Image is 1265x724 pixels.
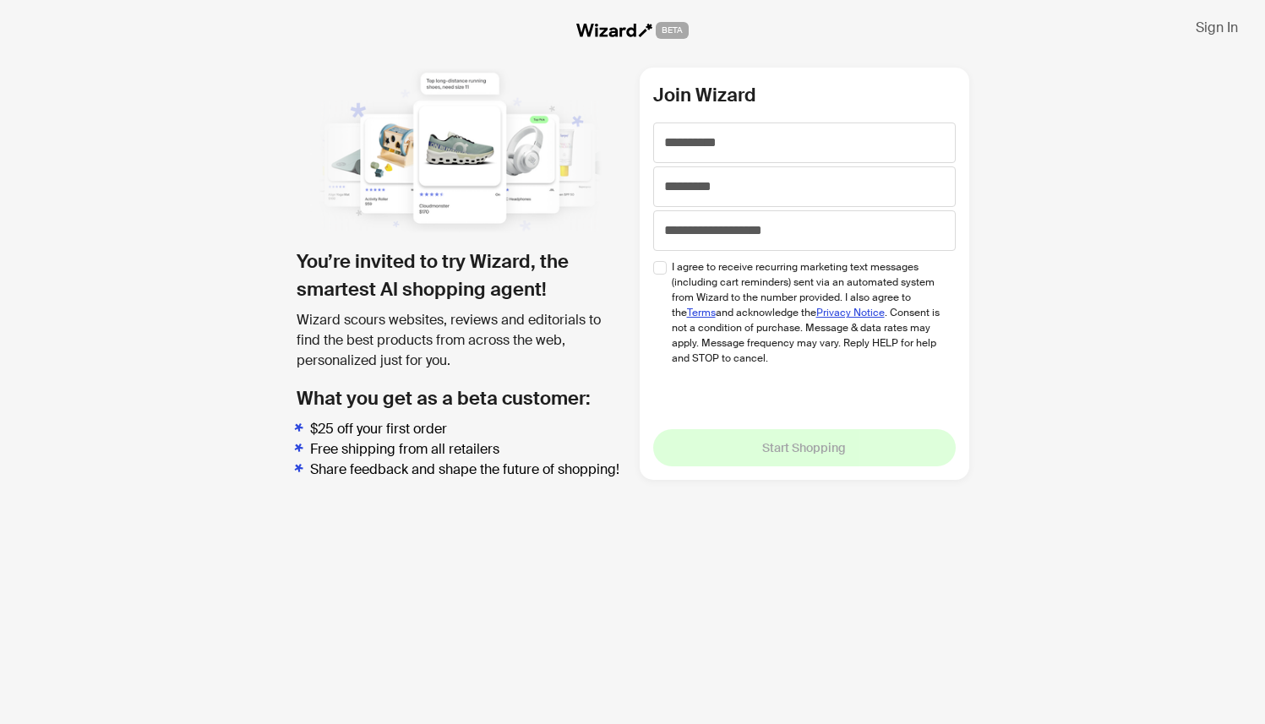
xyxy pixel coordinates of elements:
button: Sign In [1182,14,1251,41]
li: Share feedback and shape the future of shopping! [310,460,626,480]
div: Wizard scours websites, reviews and editorials to find the best products from across the web, per... [297,310,626,371]
a: Privacy Notice [816,306,885,319]
span: I agree to receive recurring marketing text messages (including cart reminders) sent via an autom... [672,259,943,366]
h1: You’re invited to try Wizard, the smartest AI shopping agent! [297,248,626,303]
span: Sign In [1196,19,1238,36]
a: Terms [687,306,716,319]
button: Start Shopping [653,429,956,466]
li: $25 off your first order [310,419,626,439]
li: Free shipping from all retailers [310,439,626,460]
h2: What you get as a beta customer: [297,384,626,412]
span: BETA [656,22,689,39]
h2: Join Wizard [653,81,956,109]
